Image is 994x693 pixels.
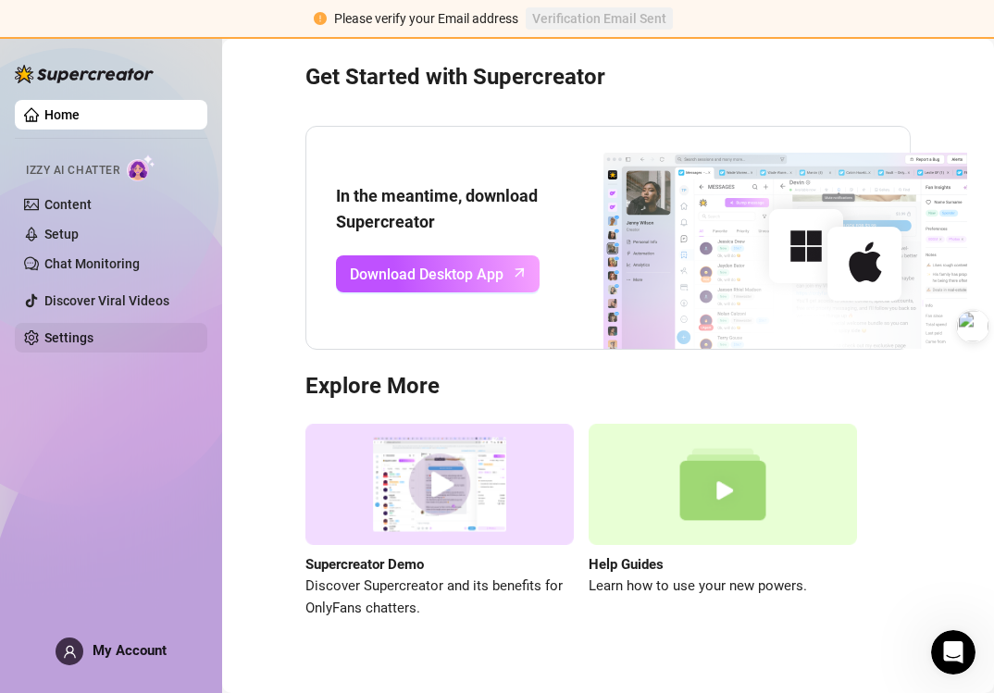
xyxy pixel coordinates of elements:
h3: Get Started with Supercreator [305,63,911,93]
span: Discover Supercreator and its benefits for OnlyFans chatters. [305,575,574,619]
img: logo-BBDzfeDw.svg [15,65,154,83]
strong: Help Guides [589,556,664,573]
a: Help GuidesLearn how to use your new powers. [589,424,857,619]
a: Chat Monitoring [44,256,140,271]
img: AI Chatter [127,155,155,181]
strong: In the meantime, download Supercreator [336,186,538,231]
a: Setup [44,227,79,241]
a: Home [44,107,80,122]
a: Settings [44,330,93,345]
button: Verification Email Sent [526,7,673,30]
img: help guides [589,424,857,545]
span: Learn how to use your new powers. [589,575,857,598]
a: Download Desktop Apparrow-up [336,255,540,292]
a: Supercreator DemoDiscover Supercreator and its benefits for OnlyFans chatters. [305,424,574,619]
iframe: Intercom live chat [931,630,975,674]
strong: Supercreator Demo [305,556,424,573]
span: user [63,645,77,659]
span: exclamation-circle [314,12,327,25]
img: download app [540,127,967,349]
div: Please verify your Email address [334,8,518,29]
span: Download Desktop App [350,263,503,286]
h3: Explore More [305,372,911,402]
a: Content [44,197,92,212]
a: Discover Viral Videos [44,293,169,308]
span: My Account [93,642,167,659]
img: supercreator demo [305,424,574,545]
span: Izzy AI Chatter [26,162,119,179]
span: arrow-up [509,263,530,284]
